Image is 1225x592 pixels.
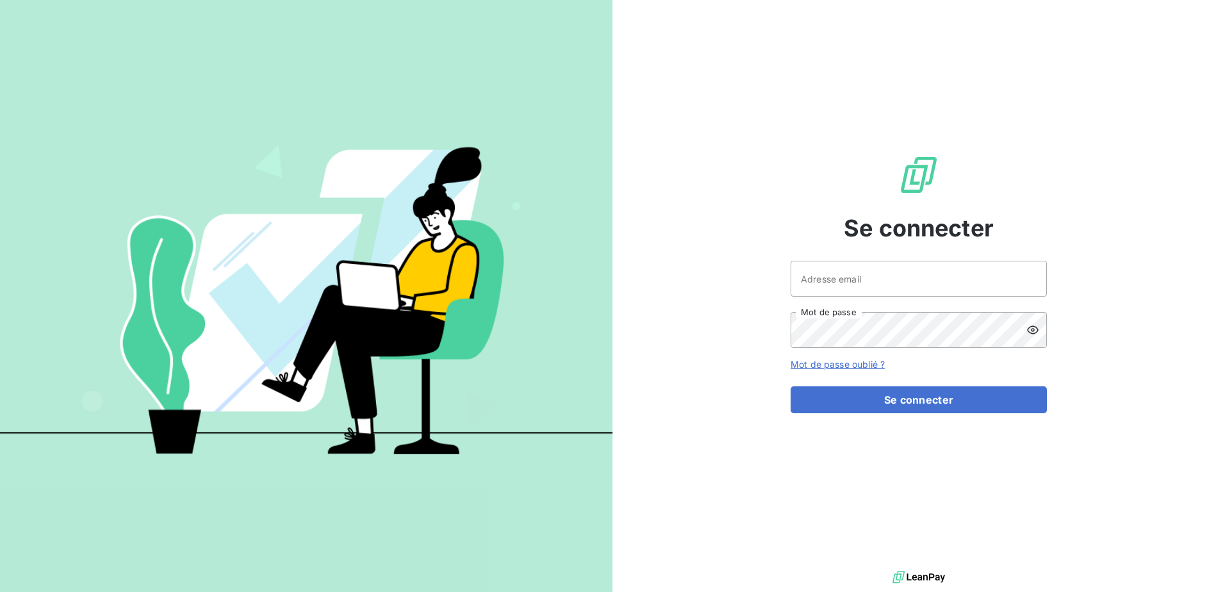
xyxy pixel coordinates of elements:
[892,568,945,587] img: logo
[791,386,1047,413] button: Se connecter
[791,261,1047,297] input: placeholder
[791,359,885,370] a: Mot de passe oublié ?
[844,211,994,245] span: Se connecter
[898,154,939,195] img: Logo LeanPay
